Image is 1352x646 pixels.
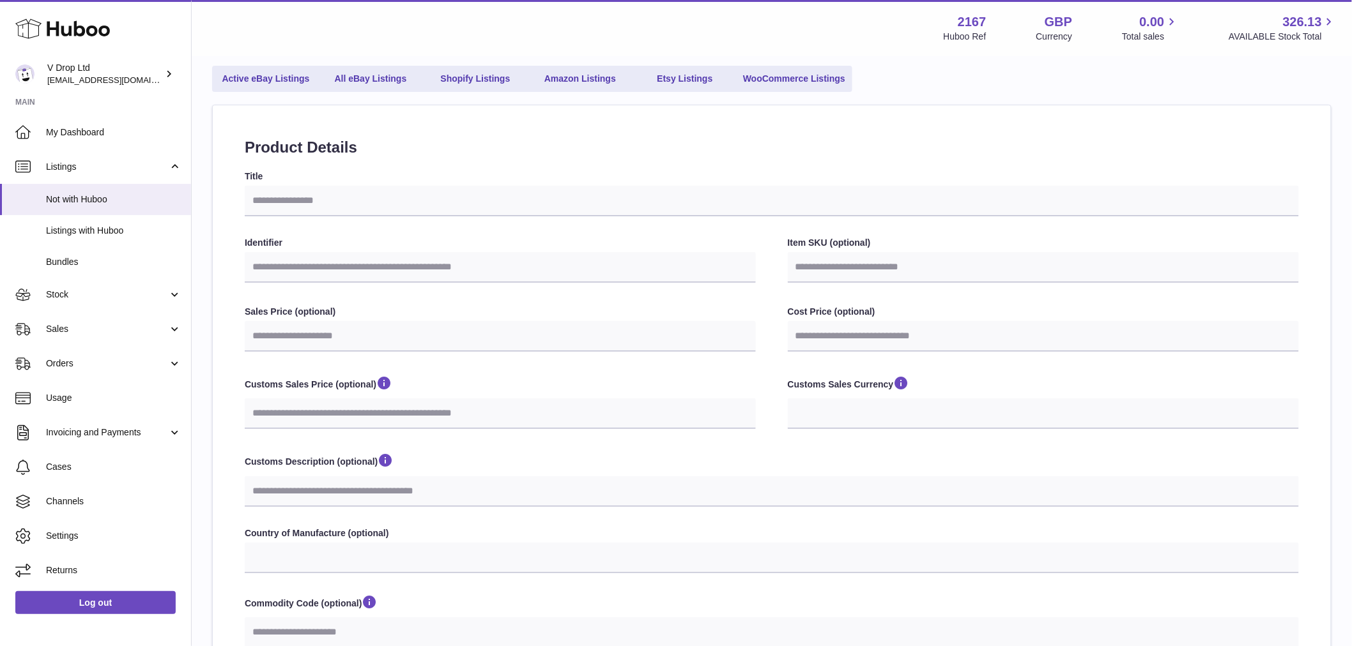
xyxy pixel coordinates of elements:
span: Invoicing and Payments [46,426,168,439]
span: Orders [46,357,168,370]
label: Title [245,170,1299,183]
span: My Dashboard [46,126,181,139]
span: Bundles [46,256,181,268]
a: Amazon Listings [529,68,631,89]
span: 326.13 [1283,13,1322,31]
span: AVAILABLE Stock Total [1229,31,1337,43]
a: WooCommerce Listings [739,68,850,89]
a: Etsy Listings [634,68,736,89]
span: Total sales [1122,31,1179,43]
label: Customs Sales Price (optional) [245,375,756,395]
label: Identifier [245,237,756,249]
label: Item SKU (optional) [788,237,1299,249]
span: Not with Huboo [46,193,181,206]
a: All eBay Listings [319,68,422,89]
label: Sales Price (optional) [245,306,756,318]
span: Channels [46,495,181,507]
div: Currency [1036,31,1073,43]
span: Stock [46,289,168,301]
span: Cases [46,461,181,473]
span: Listings [46,161,168,173]
label: Country of Manufacture (optional) [245,527,1299,539]
span: Listings with Huboo [46,225,181,237]
span: 0.00 [1140,13,1165,31]
a: 0.00 Total sales [1122,13,1179,43]
h2: Product Details [245,137,1299,158]
div: Huboo Ref [944,31,987,43]
span: Usage [46,392,181,404]
span: [EMAIL_ADDRESS][DOMAIN_NAME] [47,75,188,85]
span: Returns [46,564,181,576]
a: Active eBay Listings [215,68,317,89]
label: Commodity Code (optional) [245,594,1299,614]
label: Customs Description (optional) [245,452,1299,472]
div: V Drop Ltd [47,62,162,86]
img: internalAdmin-2167@internal.huboo.com [15,64,35,84]
a: 326.13 AVAILABLE Stock Total [1229,13,1337,43]
span: Settings [46,530,181,542]
span: Sales [46,323,168,335]
a: Log out [15,591,176,614]
strong: GBP [1045,13,1072,31]
label: Cost Price (optional) [788,306,1299,318]
strong: 2167 [958,13,987,31]
label: Customs Sales Currency [788,375,1299,395]
a: Shopify Listings [424,68,526,89]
